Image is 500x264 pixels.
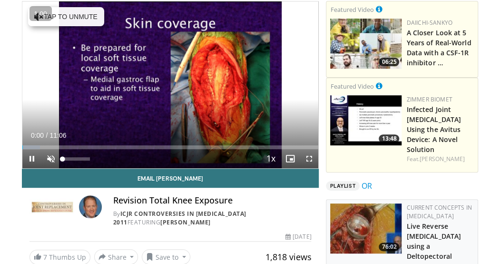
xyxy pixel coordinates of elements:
video-js: Video Player [22,1,319,168]
button: Pause [22,149,41,168]
span: 11:06 [49,132,66,139]
span: Playlist [326,181,359,191]
div: By FEATURING [113,210,312,227]
a: 06:25 [330,19,402,69]
div: [DATE] [285,233,311,241]
small: Featured Video [330,82,373,91]
span: 7 [43,253,47,262]
img: 684033_3.png.150x105_q85_crop-smart_upscale.jpg [330,203,402,254]
span: 0:00 [31,132,44,139]
button: Tap to unmute [28,7,104,26]
a: Zimmer Biomet [406,95,452,103]
a: Daiichi-Sankyo [406,19,452,27]
a: OR [362,180,372,192]
button: Fullscreen [299,149,318,168]
span: / [46,132,48,139]
a: A Closer Look at 5 Years of Real-World Data with a CSF-1R inhibitor … [406,28,471,67]
a: [PERSON_NAME] [420,155,465,163]
div: Volume Level [63,157,90,161]
img: 93c22cae-14d1-47f0-9e4a-a244e824b022.png.150x105_q85_crop-smart_upscale.jpg [330,19,402,69]
a: Infected Joint [MEDICAL_DATA] Using the Avitus Device: A Novel Solution [406,105,461,154]
a: [PERSON_NAME] [160,218,211,226]
span: 06:25 [379,58,399,66]
div: Progress Bar [22,145,319,149]
span: 1,818 views [265,251,311,263]
img: ICJR Controversies in Joint Replacement 2011 [29,195,75,218]
button: Playback Rate [261,149,280,168]
button: Enable picture-in-picture mode [280,149,299,168]
span: 76:02 [379,243,399,251]
img: Avatar [79,195,102,218]
a: Current Concepts in [MEDICAL_DATA] [406,203,471,220]
img: 6109daf6-8797-4a77-88a1-edd099c0a9a9.150x105_q85_crop-smart_upscale.jpg [330,95,402,145]
span: 13:48 [379,134,399,143]
div: Feat. [406,155,474,163]
h4: Revision Total Knee Exposure [113,195,312,206]
button: Unmute [41,149,60,168]
a: ICJR Controversies in [MEDICAL_DATA] 2011 [113,210,246,226]
a: 13:48 [330,95,402,145]
small: Featured Video [330,5,373,14]
a: 76:02 [330,203,402,254]
a: Email [PERSON_NAME] [22,169,319,188]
